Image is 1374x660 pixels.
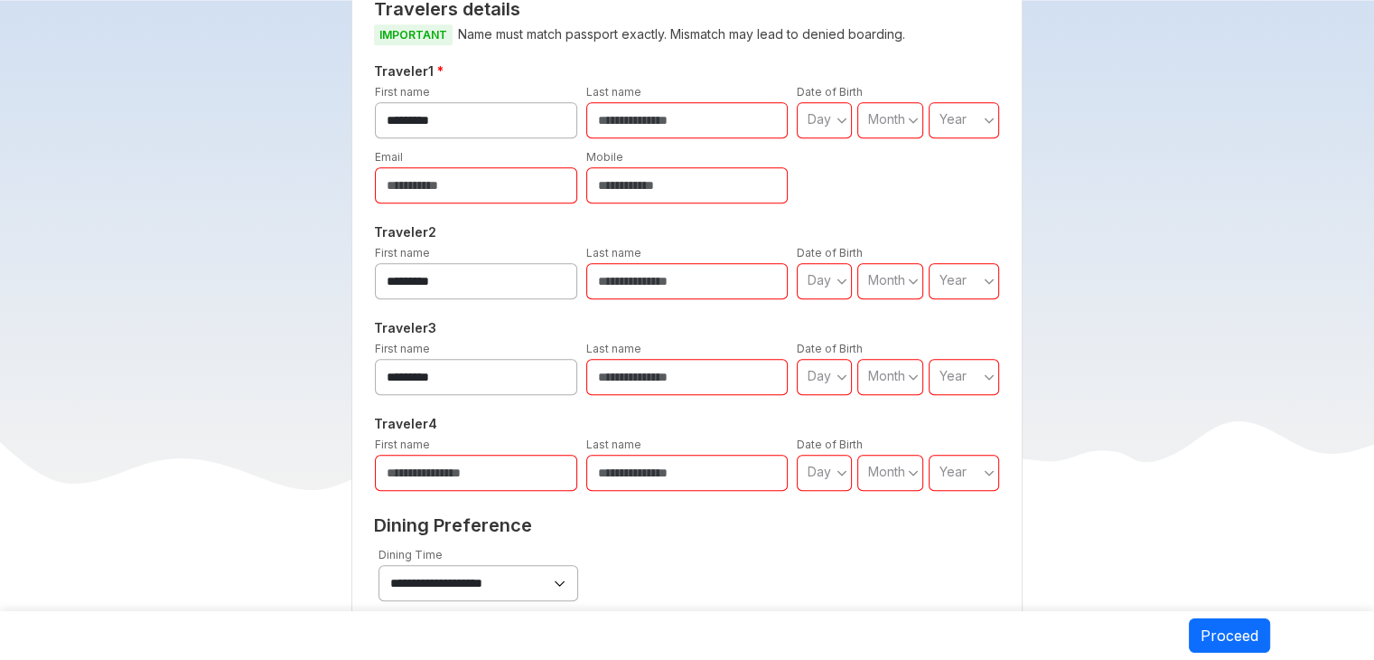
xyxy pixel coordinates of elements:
[375,150,403,164] label: Email
[939,464,967,479] span: Year
[370,413,1004,435] h5: Traveler 4
[370,61,1004,82] h5: Traveler 1
[797,342,863,355] label: Date of Birth
[370,317,1004,339] h5: Traveler 3
[837,111,847,129] svg: angle down
[808,272,831,288] span: Day
[586,438,641,451] label: Last name
[375,85,430,99] label: First name
[939,272,967,288] span: Year
[837,464,847,482] svg: angle down
[374,24,1000,46] p: Name must match passport exactly. Mismatch may lead to denied boarding.
[808,464,831,479] span: Day
[984,111,995,129] svg: angle down
[375,246,430,259] label: First name
[797,246,863,259] label: Date of Birth
[837,368,847,386] svg: angle down
[586,150,623,164] label: Mobile
[984,464,995,482] svg: angle down
[939,368,967,383] span: Year
[797,438,863,451] label: Date of Birth
[837,272,847,290] svg: angle down
[374,24,453,45] span: IMPORTANT
[586,85,641,99] label: Last name
[797,85,863,99] label: Date of Birth
[375,438,430,451] label: First name
[908,464,919,482] svg: angle down
[908,272,919,290] svg: angle down
[984,272,995,290] svg: angle down
[379,548,443,561] label: Dining Time
[939,111,967,127] span: Year
[586,342,641,355] label: Last name
[808,111,831,127] span: Day
[374,514,1000,536] h2: Dining Preference
[370,222,1004,243] h5: Traveler 2
[375,342,430,355] label: First name
[908,368,919,386] svg: angle down
[868,368,905,383] span: Month
[868,111,905,127] span: Month
[984,368,995,386] svg: angle down
[586,246,641,259] label: Last name
[868,464,905,479] span: Month
[868,272,905,288] span: Month
[808,368,831,383] span: Day
[908,111,919,129] svg: angle down
[1189,618,1270,653] button: Proceed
